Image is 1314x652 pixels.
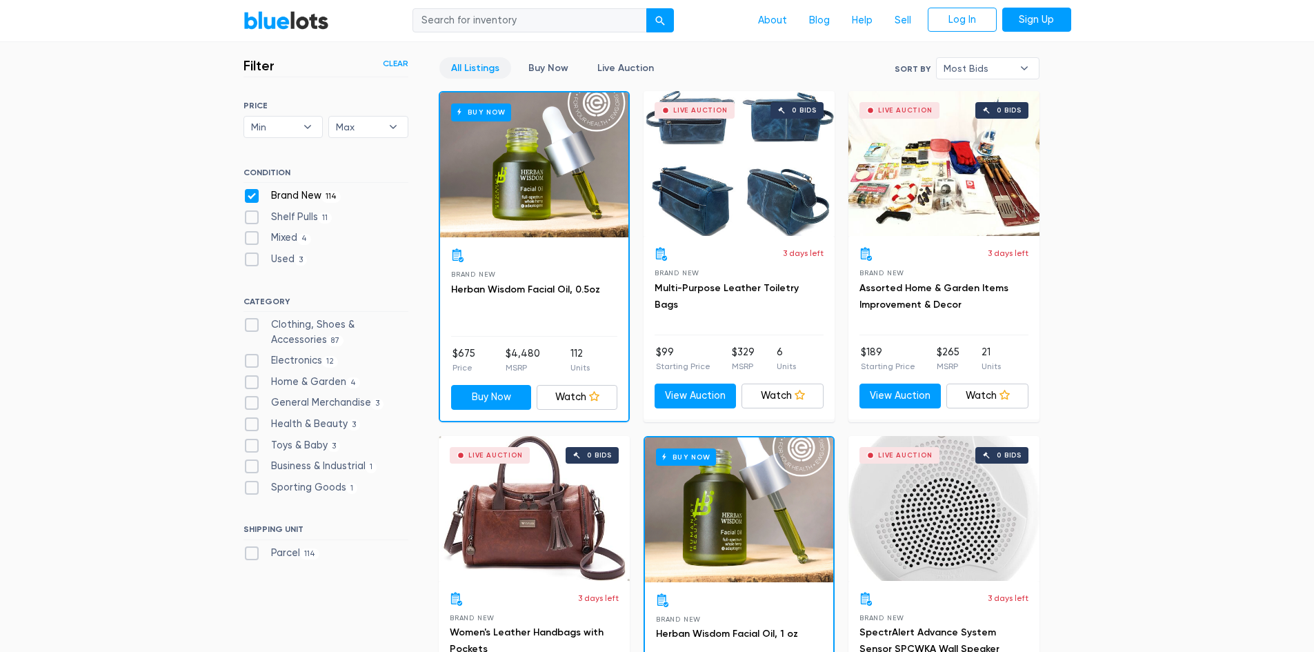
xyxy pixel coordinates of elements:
span: Brand New [450,614,495,622]
h6: Buy Now [451,103,511,121]
a: Live Auction 0 bids [848,91,1039,236]
label: Used [243,252,308,267]
label: Parcel [243,546,320,561]
a: Live Auction [586,57,666,79]
a: View Auction [655,384,737,408]
a: Herban Wisdom Facial Oil, 1 oz [656,628,798,640]
label: Sporting Goods [243,480,358,495]
a: Sign Up [1002,8,1071,32]
a: About [747,8,798,34]
a: BlueLots [243,10,329,30]
span: 3 [295,255,308,266]
p: Units [982,360,1001,373]
p: Starting Price [656,360,710,373]
a: Help [841,8,884,34]
p: 3 days left [988,247,1028,259]
a: Log In [928,8,997,32]
span: 3 [348,419,361,431]
li: 6 [777,345,796,373]
li: $329 [732,345,755,373]
li: $4,480 [506,346,540,374]
a: Live Auction 0 bids [644,91,835,236]
label: Sort By [895,63,930,75]
div: 0 bids [997,452,1022,459]
span: Brand New [655,269,699,277]
label: Business & Industrial [243,459,377,474]
a: Live Auction 0 bids [848,436,1039,581]
input: Search for inventory [412,8,647,33]
li: $99 [656,345,710,373]
a: Watch [946,384,1028,408]
div: 0 bids [997,107,1022,114]
span: Most Bids [944,58,1013,79]
a: Blog [798,8,841,34]
label: Mixed [243,230,312,246]
span: 1 [366,462,377,473]
p: Starting Price [861,360,915,373]
label: Shelf Pulls [243,210,332,225]
div: 0 bids [792,107,817,114]
p: MSRP [506,362,540,374]
h6: SHIPPING UNIT [243,524,408,540]
label: Brand New [243,188,341,204]
span: 3 [371,399,384,410]
span: Brand New [859,614,904,622]
p: Units [777,360,796,373]
label: Electronics [243,353,339,368]
a: Buy Now [517,57,580,79]
li: $675 [452,346,475,374]
span: Brand New [859,269,904,277]
p: MSRP [937,360,959,373]
span: 3 [328,441,341,452]
span: Min [251,117,297,137]
span: 114 [321,191,341,202]
label: General Merchandise [243,395,384,411]
a: Herban Wisdom Facial Oil, 0.5oz [451,284,600,295]
b: ▾ [293,117,322,137]
span: 87 [327,335,344,346]
span: 12 [322,356,339,367]
h6: CONDITION [243,168,408,183]
a: Buy Now [440,92,628,237]
h6: PRICE [243,101,408,110]
div: 0 bids [587,452,612,459]
a: View Auction [859,384,942,408]
div: Live Auction [878,452,933,459]
label: Home & Garden [243,375,361,390]
a: Buy Now [451,385,532,410]
h6: Buy Now [656,448,716,466]
li: 21 [982,345,1001,373]
span: Max [336,117,381,137]
label: Clothing, Shoes & Accessories [243,317,408,347]
a: Assorted Home & Garden Items Improvement & Decor [859,282,1008,310]
p: Price [452,362,475,374]
h6: CATEGORY [243,297,408,312]
p: Units [570,362,590,374]
div: Live Auction [468,452,523,459]
span: 4 [297,234,312,245]
b: ▾ [379,117,408,137]
li: 112 [570,346,590,374]
a: Multi-Purpose Leather Toiletry Bags [655,282,799,310]
span: Brand New [656,615,701,623]
li: $189 [861,345,915,373]
h3: Filter [243,57,275,74]
span: 114 [300,549,320,560]
a: Watch [741,384,824,408]
p: 3 days left [988,592,1028,604]
span: 11 [318,213,332,224]
span: 1 [346,483,358,494]
label: Toys & Baby [243,438,341,453]
div: Live Auction [673,107,728,114]
label: Health & Beauty [243,417,361,432]
a: All Listings [439,57,511,79]
div: Live Auction [878,107,933,114]
p: 3 days left [783,247,824,259]
span: Brand New [451,270,496,278]
li: $265 [937,345,959,373]
a: Buy Now [645,437,833,582]
a: Sell [884,8,922,34]
p: 3 days left [578,592,619,604]
b: ▾ [1010,58,1039,79]
a: Live Auction 0 bids [439,436,630,581]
